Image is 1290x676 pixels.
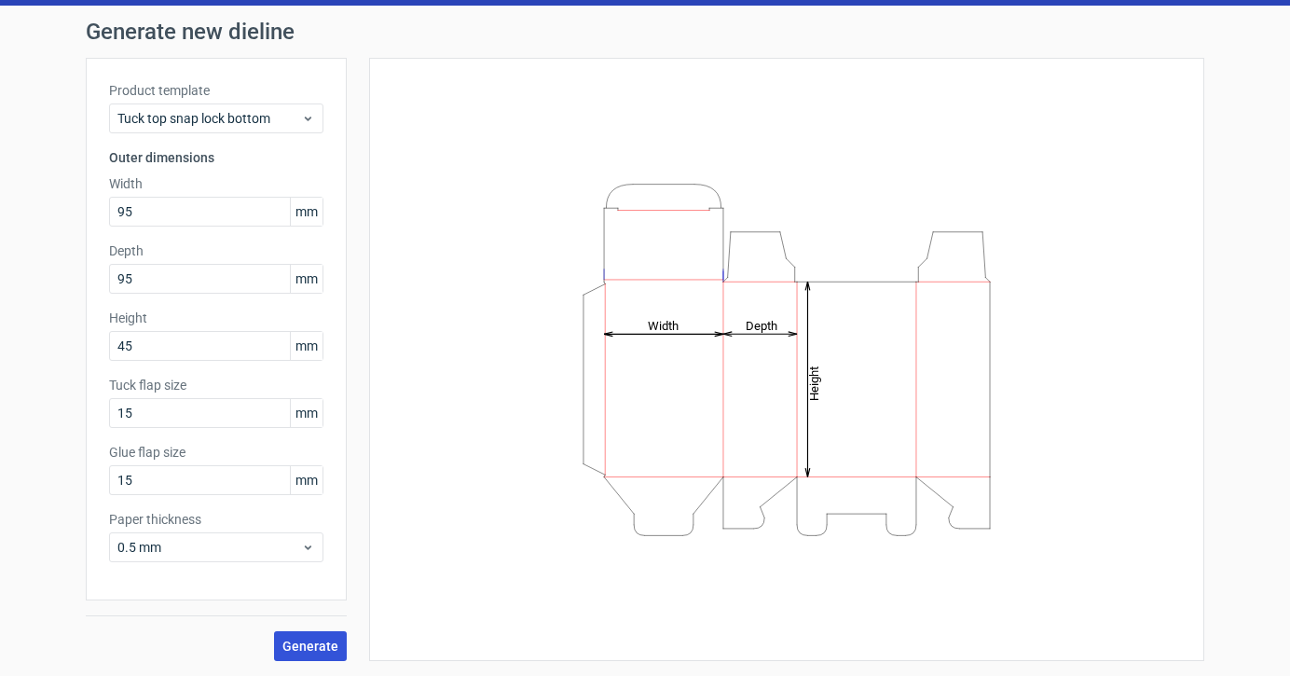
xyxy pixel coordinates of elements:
label: Width [109,174,323,193]
span: mm [290,399,322,427]
tspan: Depth [746,318,777,332]
span: mm [290,265,322,293]
span: 0.5 mm [117,538,301,557]
span: mm [290,332,322,360]
h3: Outer dimensions [109,148,323,167]
h1: Generate new dieline [86,21,1204,43]
label: Tuck flap size [109,376,323,394]
label: Height [109,309,323,327]
tspan: Width [648,318,679,332]
label: Product template [109,81,323,100]
label: Paper thickness [109,510,323,529]
label: Glue flap size [109,443,323,462]
button: Generate [274,631,347,661]
tspan: Height [807,366,821,400]
span: Tuck top snap lock bottom [117,109,301,128]
span: Generate [282,640,338,653]
span: mm [290,198,322,226]
span: mm [290,466,322,494]
label: Depth [109,241,323,260]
